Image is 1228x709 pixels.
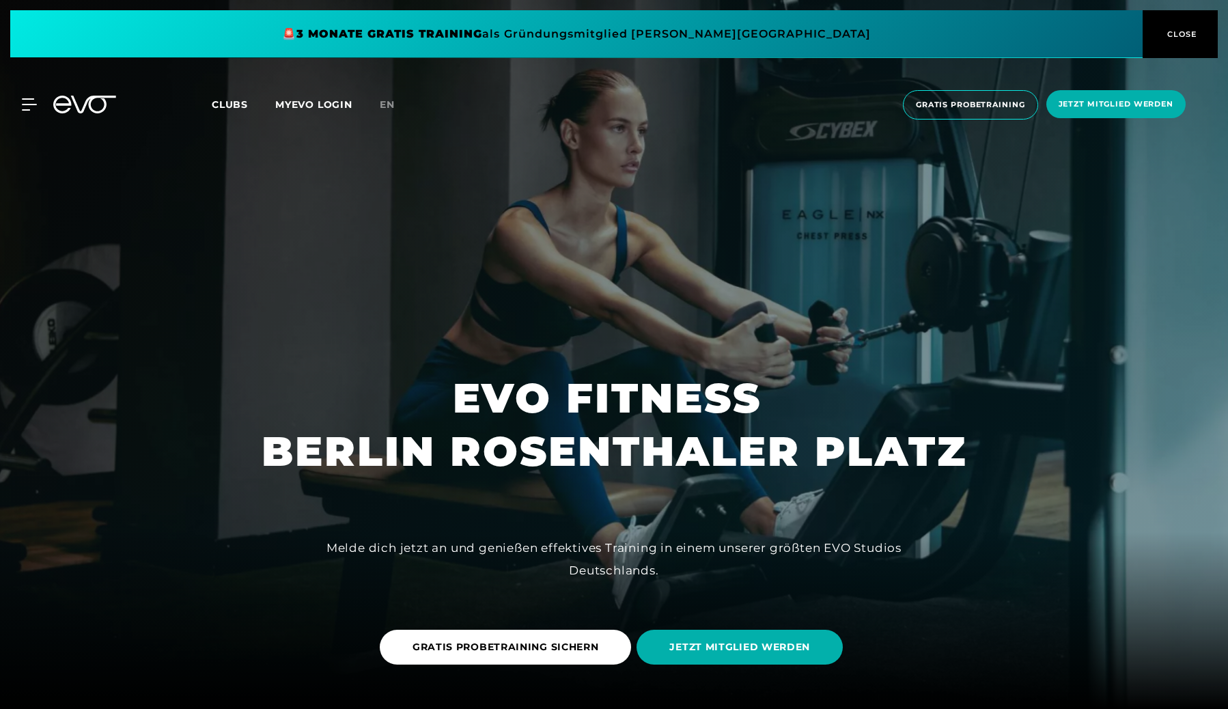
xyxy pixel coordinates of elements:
[380,620,637,675] a: GRATIS PROBETRAINING SICHERN
[1143,10,1218,58] button: CLOSE
[212,98,248,111] span: Clubs
[413,640,599,654] span: GRATIS PROBETRAINING SICHERN
[1164,28,1197,40] span: CLOSE
[212,98,275,111] a: Clubs
[1042,90,1190,120] a: Jetzt Mitglied werden
[637,620,848,675] a: JETZT MITGLIED WERDEN
[669,640,810,654] span: JETZT MITGLIED WERDEN
[380,98,395,111] span: en
[899,90,1042,120] a: Gratis Probetraining
[307,537,921,581] div: Melde dich jetzt an und genießen effektives Training in einem unserer größten EVO Studios Deutsch...
[1059,98,1173,110] span: Jetzt Mitglied werden
[916,99,1025,111] span: Gratis Probetraining
[275,98,352,111] a: MYEVO LOGIN
[262,372,967,478] h1: EVO FITNESS BERLIN ROSENTHALER PLATZ
[380,97,411,113] a: en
